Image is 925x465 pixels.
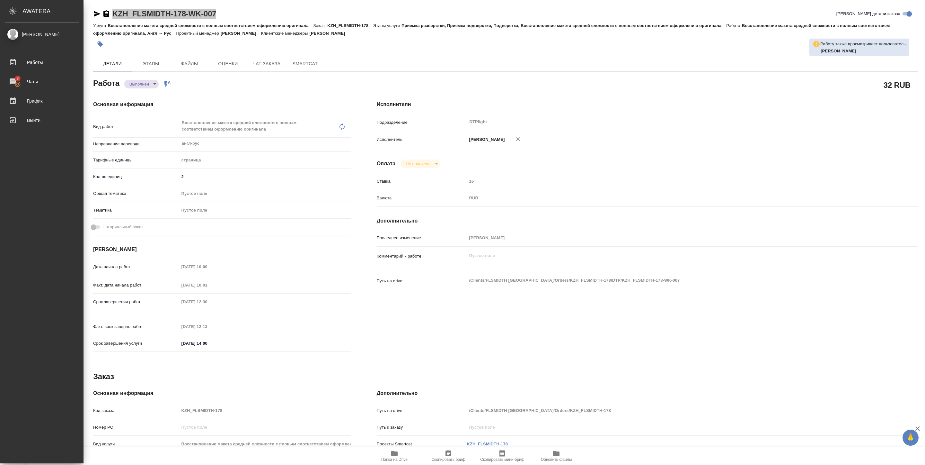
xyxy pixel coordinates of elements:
[93,190,179,197] p: Общая тематика
[905,431,916,444] span: 🙏
[421,447,475,465] button: Скопировать бриф
[480,457,524,462] span: Скопировать мини-бриф
[2,74,82,90] a: 3Чаты
[128,81,151,87] button: Выполнен
[93,101,351,108] h4: Основная информация
[93,371,114,382] h2: Заказ
[377,217,918,225] h4: Дополнительно
[93,141,179,147] p: Направление перевода
[903,430,919,446] button: 🙏
[377,253,467,260] p: Комментарий к работе
[93,340,179,347] p: Срок завершения услуги
[93,246,351,253] h4: [PERSON_NAME]
[377,178,467,185] p: Ставка
[179,262,235,271] input: Пустое поле
[102,224,143,230] span: Нотариальный заказ
[467,442,508,446] a: KZH_FLSMIDTH-178
[467,193,873,204] div: RUB
[377,195,467,201] p: Валюта
[97,60,128,68] span: Детали
[124,80,159,88] div: Выполнен
[181,190,343,197] div: Пустое поле
[381,457,408,462] span: Папка на Drive
[13,75,22,82] span: 3
[136,60,166,68] span: Этапы
[179,155,351,166] div: страница
[93,207,179,214] p: Тематика
[401,160,440,168] div: Выполнен
[93,389,351,397] h4: Основная информация
[221,31,261,36] p: [PERSON_NAME]
[726,23,742,28] p: Работа
[176,31,221,36] p: Проектный менеджер
[112,9,216,18] a: KZH_FLSMIDTH-178-WK-007
[179,172,351,181] input: ✎ Введи что-нибудь
[5,77,79,87] div: Чаты
[377,235,467,241] p: Последнее изменение
[179,188,351,199] div: Пустое поле
[373,23,401,28] p: Этапы услуги
[93,441,179,447] p: Вид услуги
[93,37,107,51] button: Добавить тэг
[467,136,505,143] p: [PERSON_NAME]
[93,424,179,431] p: Номер РО
[2,93,82,109] a: График
[327,23,373,28] p: KZH_FLSMIDTH-178
[213,60,243,68] span: Оценки
[431,457,465,462] span: Скопировать бриф
[179,406,351,415] input: Пустое поле
[467,275,873,286] textarea: /Clients/FLSMIDTH [GEOGRAPHIC_DATA]/Orders/KZH_FLSMIDTH-178/DTP/KZH_FLSMIDTH-178-WK-007
[377,136,467,143] p: Исполнитель
[529,447,583,465] button: Обновить файлы
[541,457,572,462] span: Обновить файлы
[2,54,82,70] a: Работы
[181,207,343,214] div: Пустое поле
[179,439,351,449] input: Пустое поле
[93,324,179,330] p: Факт. срок заверш. работ
[511,132,525,146] button: Удалить исполнителя
[377,407,467,414] p: Путь на drive
[93,282,179,288] p: Факт. дата начала работ
[179,280,235,290] input: Пустое поле
[377,101,918,108] h4: Исполнители
[377,441,467,447] p: Проекты Smartcat
[179,339,235,348] input: ✎ Введи что-нибудь
[367,447,421,465] button: Папка на Drive
[261,31,310,36] p: Клиентские менеджеры
[93,407,179,414] p: Код заказа
[467,233,873,242] input: Пустое поле
[884,79,911,90] h2: 32 RUB
[377,424,467,431] p: Путь к заказу
[467,423,873,432] input: Пустое поле
[179,205,351,216] div: Пустое поле
[310,31,350,36] p: [PERSON_NAME]
[93,157,179,163] p: Тарифные единицы
[377,389,918,397] h4: Дополнительно
[179,423,351,432] input: Пустое поле
[290,60,321,68] span: SmartCat
[377,278,467,284] p: Путь на drive
[5,31,79,38] div: [PERSON_NAME]
[251,60,282,68] span: Чат заказа
[179,322,235,331] input: Пустое поле
[93,123,179,130] p: Вид работ
[475,447,529,465] button: Скопировать мини-бриф
[821,49,856,53] b: [PERSON_NAME]
[174,60,205,68] span: Файлы
[836,11,900,17] span: [PERSON_NAME] детали заказа
[108,23,313,28] p: Восстановление макета средней сложности с полным соответствием оформлению оригинала
[93,264,179,270] p: Дата начала работ
[5,58,79,67] div: Работы
[820,41,906,47] p: Работу также просматривает пользователь
[401,23,726,28] p: Приемка разверстки, Приемка подверстки, Подверстка, Восстановление макета средней сложности с пол...
[93,77,119,88] h2: Работа
[313,23,327,28] p: Заказ:
[467,177,873,186] input: Пустое поле
[821,48,906,54] p: Оксютович Ирина
[404,161,432,167] button: Не оплачена
[22,5,84,18] div: AWATERA
[102,10,110,18] button: Скопировать ссылку
[2,112,82,128] a: Выйти
[93,299,179,305] p: Срок завершения работ
[93,23,108,28] p: Услуга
